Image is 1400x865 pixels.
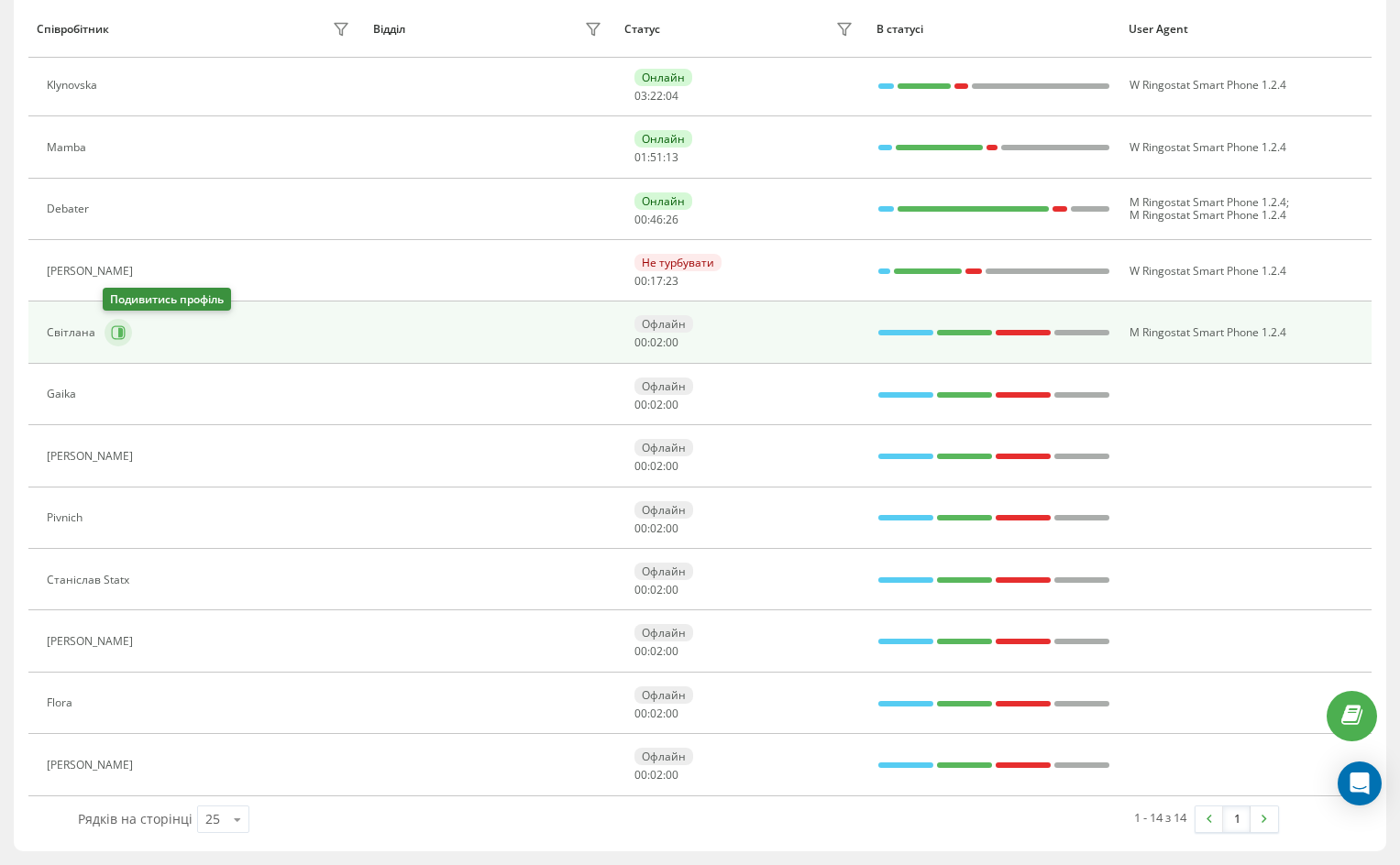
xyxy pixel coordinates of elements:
div: Не турбувати [634,254,722,271]
div: [PERSON_NAME] [47,635,138,648]
span: Рядків на сторінці [78,810,193,827]
span: 02 [650,334,663,350]
span: 00 [666,397,678,412]
div: Mamba [47,141,91,154]
div: Flora [47,696,77,709]
span: 02 [650,582,663,597]
div: Офлайн [634,378,693,395]
div: Офлайн [634,748,693,765]
span: 00 [666,520,678,536]
div: Офлайн [634,563,693,580]
span: 01 [634,149,647,165]
span: 22 [650,88,663,104]
div: Онлайн [634,130,692,148]
span: 00 [666,458,678,474]
div: : : [634,460,678,473]
div: Онлайн [634,192,692,210]
span: 51 [650,149,663,165]
div: Станіслав Statx [47,574,134,586]
span: M Ringostat Smart Phone 1.2.4 [1130,324,1286,340]
span: 00 [634,520,647,536]
div: : : [634,399,678,411]
span: M Ringostat Smart Phone 1.2.4 [1130,194,1286,210]
span: 02 [650,643,663,659]
div: : : [634,90,678,103]
span: 00 [634,458,647,474]
span: 00 [634,212,647,227]
span: W Ringostat Smart Phone 1.2.4 [1130,77,1286,93]
div: : : [634,645,678,658]
div: Подивитись профіль [103,288,231,311]
div: Klynovska [47,79,102,92]
div: 1 - 14 з 14 [1134,808,1186,827]
span: 23 [666,273,678,289]
div: Gaika [47,388,81,400]
div: Онлайн [634,69,692,86]
span: W Ringostat Smart Phone 1.2.4 [1130,139,1286,155]
div: Відділ [373,23,405,36]
div: В статусі [876,23,1111,36]
div: : : [634,151,678,164]
div: [PERSON_NAME] [47,450,138,463]
span: 26 [666,212,678,227]
div: Статус [624,23,660,36]
div: : : [634,769,678,782]
div: [PERSON_NAME] [47,759,138,772]
div: Співробітник [37,23,109,36]
span: 00 [634,767,647,783]
span: 00 [666,706,678,721]
span: 13 [666,149,678,165]
div: Офлайн [634,624,693,641]
span: 00 [634,643,647,659]
span: 03 [634,88,647,104]
div: Офлайн [634,315,693,333]
span: 00 [666,643,678,659]
div: : : [634,584,678,597]
div: Офлайн [634,686,693,704]
div: Офлайн [634,501,693,519]
span: 00 [634,397,647,412]
span: 00 [634,273,647,289]
span: 02 [650,397,663,412]
a: 1 [1223,806,1251,832]
div: : : [634,214,678,226]
div: Debater [47,203,94,215]
div: User Agent [1129,23,1363,36]
span: 04 [666,88,678,104]
span: 17 [650,273,663,289]
div: Офлайн [634,439,693,456]
span: M Ringostat Smart Phone 1.2.4 [1130,207,1286,223]
span: 00 [634,582,647,597]
span: 00 [666,334,678,350]
span: 02 [650,767,663,783]
span: 46 [650,212,663,227]
span: 02 [650,706,663,721]
div: : : [634,275,678,288]
div: : : [634,707,678,720]
span: W Ringostat Smart Phone 1.2.4 [1130,263,1286,279]
div: : : [634,336,678,349]
div: Світлана [47,326,100,339]
span: 02 [650,520,663,536]
div: Open Intercom Messenger [1338,761,1382,805]
span: 02 [650,458,663,474]
div: Pivnich [47,511,87,524]
span: 00 [634,706,647,721]
span: 00 [634,334,647,350]
span: 00 [666,582,678,597]
span: 00 [666,767,678,783]
div: 25 [205,810,220,828]
div: [PERSON_NAME] [47,265,138,278]
div: : : [634,522,678,535]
